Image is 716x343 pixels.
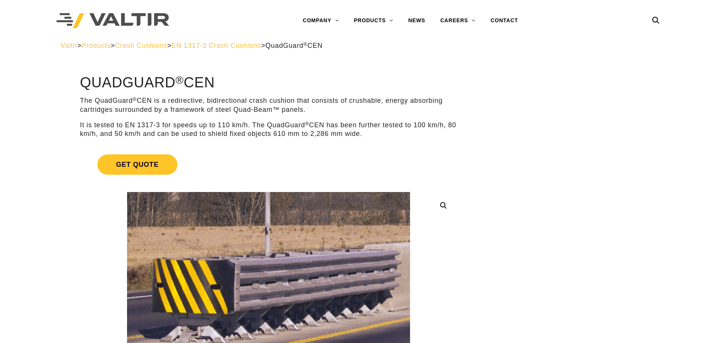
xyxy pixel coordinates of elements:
[61,42,77,49] a: Valtir
[133,96,137,102] sup: ®
[82,42,111,49] a: Products
[80,145,457,184] a: Get Quote
[80,96,457,114] p: The QuadGuard CEN is a redirective, bidirectional crash cushion that consists of crushable, energ...
[97,154,177,175] span: Get Quote
[171,42,261,49] a: EN 1317-3 Crash Cushions
[433,13,483,28] a: CAREERS
[401,13,433,28] a: NEWS
[265,42,322,49] span: QuadGuard CEN
[80,75,457,91] h1: QuadGuard CEN
[80,121,457,139] p: It is tested to EN 1317-3 for speeds up to 110 km/h. The QuadGuard CEN has been further tested to...
[346,13,401,28] a: PRODUCTS
[295,13,346,28] a: COMPANY
[483,13,525,28] a: CONTACT
[305,121,309,127] sup: ®
[115,42,167,49] a: Crash Cushions
[61,41,655,50] div: > > > >
[303,41,307,47] sup: ®
[176,74,184,86] sup: ®
[56,13,169,29] img: Valtir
